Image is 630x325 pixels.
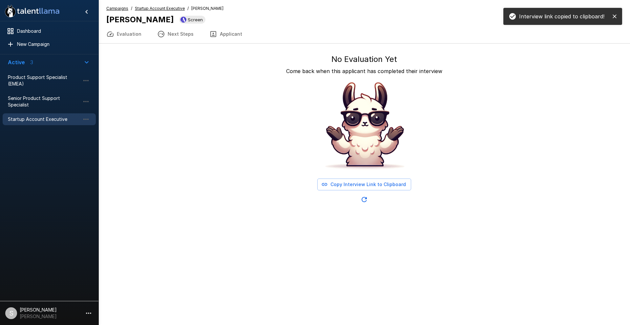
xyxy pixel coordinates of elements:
[185,17,205,22] span: Screen
[187,5,189,12] span: /
[131,5,132,12] span: /
[331,54,397,65] h5: No Evaluation Yet
[315,78,413,176] img: Animated document
[106,15,174,24] b: [PERSON_NAME]
[106,6,128,11] u: Campaigns
[98,25,149,43] button: Evaluation
[201,25,250,43] button: Applicant
[317,179,411,191] button: Copy Interview Link to Clipboard
[180,17,186,23] img: ashbyhq_logo.jpeg
[149,25,201,43] button: Next Steps
[191,5,223,12] span: [PERSON_NAME]
[286,67,442,75] p: Come back when this applicant has completed their interview
[358,193,371,206] button: Updated Today - 2:24 PM
[135,6,185,11] u: Startup Account Executive
[519,12,604,20] p: Interview link copied to clipboard!
[610,11,619,21] button: close
[179,16,205,24] div: View profile in Ashby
